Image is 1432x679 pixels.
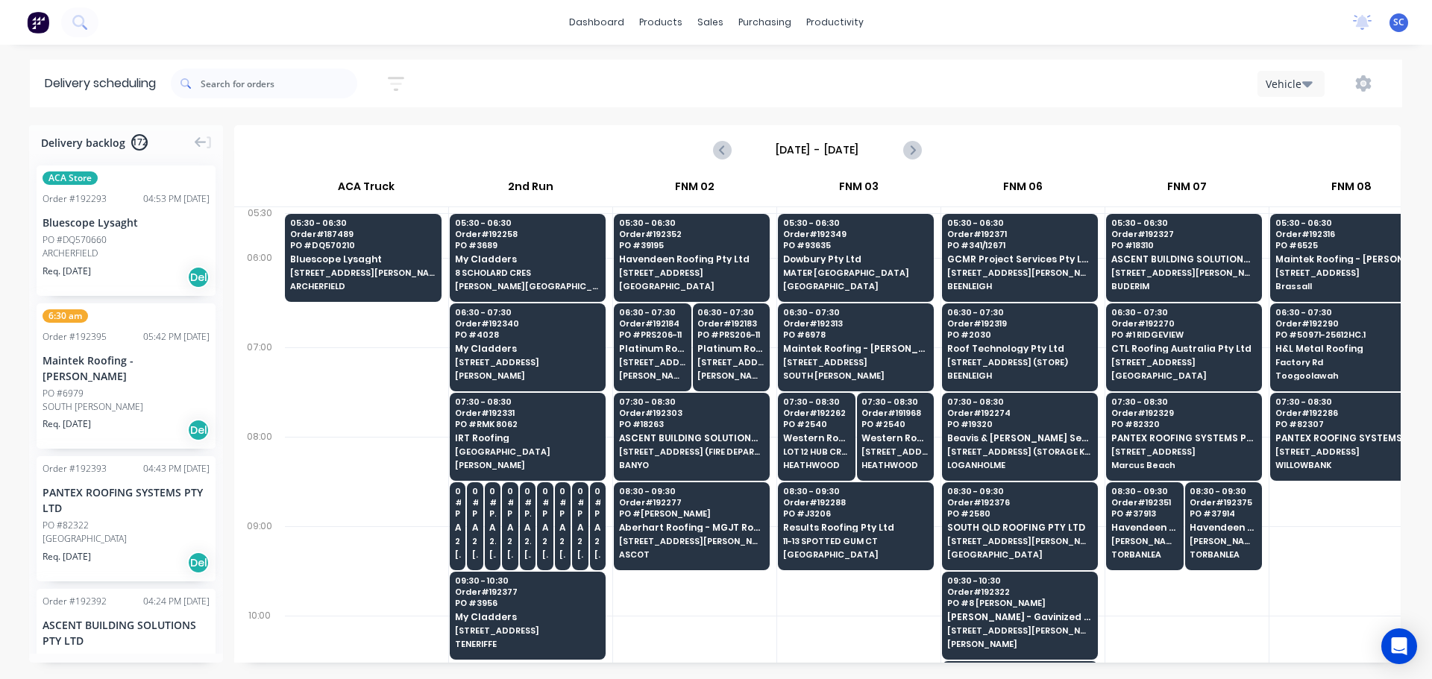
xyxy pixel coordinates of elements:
[697,319,764,328] span: Order # 192183
[783,420,850,429] span: PO # 2540
[143,595,210,608] div: 04:24 PM [DATE]
[947,241,1092,250] span: PO # 341/12671
[234,428,285,517] div: 08:00
[455,230,600,239] span: Order # 192258
[783,218,928,227] span: 05:30 - 06:30
[143,330,210,344] div: 05:42 PM [DATE]
[619,461,764,470] span: BANYO
[455,639,600,648] span: TENERIFFE
[1111,550,1178,559] span: TORBANLEA
[455,576,600,585] span: 09:30 - 10:30
[507,522,513,532] span: Apollo Home Improvement (QLD) Pty Ltd
[619,498,764,507] span: Order # 192277
[947,230,1092,239] span: Order # 192371
[1275,241,1420,250] span: PO # 6525
[507,498,513,507] span: # 191938
[1111,509,1178,518] span: PO # 37913
[783,487,928,496] span: 08:30 - 09:30
[489,498,495,507] span: # 191605
[1111,344,1256,353] span: CTL Roofing Australia Pty Ltd
[542,537,548,546] span: 29 CORYMBIA PL (STORE)
[947,371,1092,380] span: BEENLEIGH
[619,522,764,532] span: Aberhart Roofing - MGJT Roofing Pty Ltd
[1257,71,1325,97] button: Vehicle
[187,419,210,441] div: Del
[43,233,107,247] div: PO #DQ570660
[455,550,461,559] span: [PERSON_NAME]
[861,420,928,429] span: PO # 2540
[524,522,530,532] span: Apollo Home Improvement (QLD) Pty Ltd
[783,358,928,367] span: [STREET_ADDRESS]
[619,358,685,367] span: [STREET_ADDRESS]
[594,522,600,532] span: Apollo Home Improvement (QLD) Pty Ltd
[43,387,84,400] div: PO #6979
[489,550,495,559] span: [PERSON_NAME]
[594,487,600,496] span: 08:30
[947,498,1092,507] span: Order # 192376
[1275,420,1420,429] span: PO # 82307
[455,344,600,353] span: My Cladders
[1190,537,1256,546] span: [PERSON_NAME]
[542,550,548,559] span: [PERSON_NAME]
[619,509,764,518] span: PO # [PERSON_NAME]
[43,247,210,260] div: ARCHERFIELD
[30,60,171,107] div: Delivery scheduling
[577,550,583,559] span: [PERSON_NAME]
[1190,498,1256,507] span: Order # 192375
[472,537,478,546] span: 29 CORYMBIA PL (STORE)
[542,498,548,507] span: # 192040
[619,408,764,417] span: Order # 192303
[455,254,600,264] span: My Cladders
[861,433,928,443] span: Western Roofing Solutions
[507,487,513,496] span: 08:30
[1111,358,1256,367] span: [STREET_ADDRESS]
[1190,550,1256,559] span: TORBANLEA
[1275,344,1420,353] span: H&L Metal Roofing
[947,537,1092,546] span: [STREET_ADDRESS][PERSON_NAME]
[455,509,461,518] span: PO # 20206
[619,433,764,443] span: ASCENT BUILDING SOLUTIONS PTY LTD
[783,397,850,406] span: 07:30 - 08:30
[455,241,600,250] span: PO # 3689
[619,268,764,277] span: [STREET_ADDRESS]
[559,550,565,559] span: [PERSON_NAME]
[783,522,928,532] span: Results Roofing Pty Ltd
[1393,16,1404,29] span: SC
[472,509,478,518] span: PO # 20517
[1111,218,1256,227] span: 05:30 - 06:30
[783,498,928,507] span: Order # 192288
[697,371,764,380] span: [PERSON_NAME]
[947,639,1092,648] span: [PERSON_NAME]
[632,11,690,34] div: products
[947,344,1092,353] span: Roof Technology Pty Ltd
[559,537,565,546] span: 29 CORYMBIA PL (STORE)
[1190,509,1256,518] span: PO # 37914
[542,487,548,496] span: 08:30
[947,218,1092,227] span: 05:30 - 06:30
[43,651,89,665] div: PO #18111
[449,174,612,206] div: 2nd Run
[234,338,285,428] div: 07:00
[947,254,1092,264] span: GCMR Project Services Pty Ltd
[777,174,940,206] div: FNM 03
[947,308,1092,317] span: 06:30 - 07:30
[1275,308,1420,317] span: 06:30 - 07:30
[131,134,148,151] span: 172
[594,509,600,518] span: PO # 20518
[783,371,928,380] span: SOUTH [PERSON_NAME]
[507,537,513,546] span: 29 CORYMBIA PL (STORE)
[783,408,850,417] span: Order # 192262
[1111,241,1256,250] span: PO # 18310
[43,330,107,344] div: Order # 192395
[613,174,776,206] div: FNM 02
[524,498,530,507] span: # 190585
[234,249,285,338] div: 06:00
[1111,447,1256,456] span: [STREET_ADDRESS]
[947,576,1092,585] span: 09:30 - 10:30
[507,550,513,559] span: [PERSON_NAME]
[1111,420,1256,429] span: PO # 82320
[1381,628,1417,664] div: Open Intercom Messenger
[1111,522,1178,532] span: Havendeen Roofing Pty Ltd
[861,461,928,470] span: HEATHWOOD
[783,461,850,470] span: HEATHWOOD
